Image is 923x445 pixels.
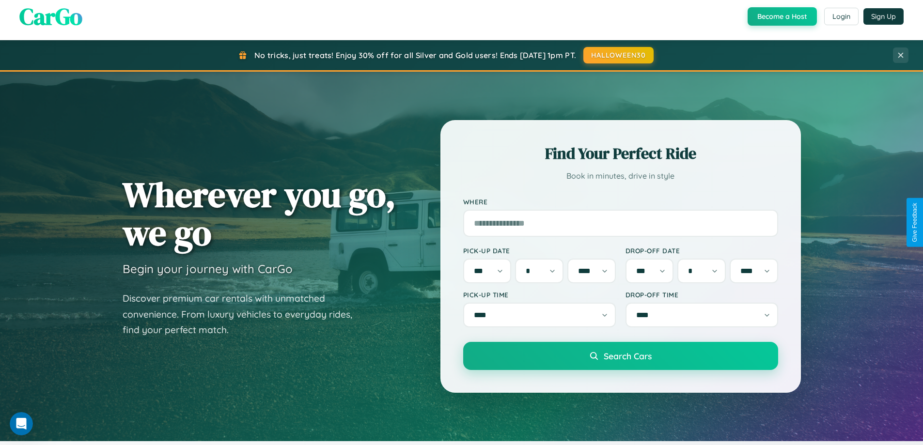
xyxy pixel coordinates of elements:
label: Where [463,198,778,206]
div: Give Feedback [911,203,918,242]
span: CarGo [19,0,82,32]
span: No tricks, just treats! Enjoy 30% off for all Silver and Gold users! Ends [DATE] 1pm PT. [254,50,576,60]
label: Pick-up Date [463,246,616,255]
h3: Begin your journey with CarGo [123,261,293,276]
button: Login [824,8,859,25]
h1: Wherever you go, we go [123,175,396,252]
button: HALLOWEEN30 [583,47,654,63]
span: Search Cars [604,351,652,361]
label: Pick-up Time [463,291,616,299]
h2: Find Your Perfect Ride [463,143,778,164]
p: Discover premium car rentals with unmatched convenience. From luxury vehicles to everyday rides, ... [123,291,365,338]
label: Drop-off Time [626,291,778,299]
button: Sign Up [863,8,904,25]
p: Book in minutes, drive in style [463,169,778,183]
button: Become a Host [748,7,817,26]
iframe: Intercom live chat [10,412,33,435]
button: Search Cars [463,342,778,370]
label: Drop-off Date [626,246,778,255]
